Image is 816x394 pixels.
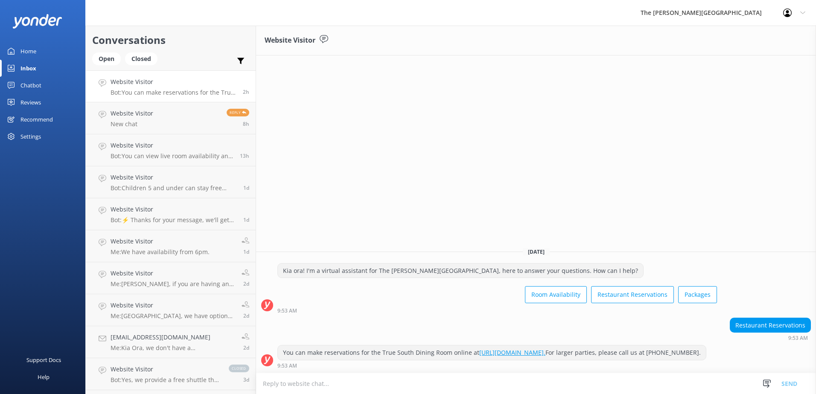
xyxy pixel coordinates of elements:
img: yonder-white-logo.png [13,14,62,28]
h4: Website Visitor [111,365,220,374]
div: 09:53am 11-Aug-2025 (UTC +12:00) Pacific/Auckland [277,362,706,368]
h4: Website Visitor [111,109,153,118]
div: Closed [125,52,157,65]
a: Website VisitorBot:Yes, we provide a free shuttle that goes to [GEOGRAPHIC_DATA] on the hour from... [86,358,256,390]
h4: Website Visitor [111,77,236,87]
a: Open [92,54,125,63]
a: Website VisitorBot:Children 5 and under can stay free when sharing existing bedding with parents.1d [86,166,256,198]
h4: Website Visitor [111,173,237,182]
h4: Website Visitor [111,269,235,278]
span: 03:25pm 08-Aug-2025 (UTC +12:00) Pacific/Auckland [243,344,249,351]
h4: Website Visitor [111,205,237,214]
strong: 9:53 AM [788,336,808,341]
a: [EMAIL_ADDRESS][DOMAIN_NAME]Me:Kia Ora, we don't have a complimentary shuttle from the airport ho... [86,326,256,358]
a: Website VisitorMe:We have availability from 6pm.1d [86,230,256,262]
div: Open [92,52,121,65]
div: Inbox [20,60,36,77]
div: 09:53am 11-Aug-2025 (UTC +12:00) Pacific/Auckland [730,335,811,341]
a: Website VisitorBot:You can view live room availability and make your reservation online at [URL][... [86,134,256,166]
p: Me: [GEOGRAPHIC_DATA], we have options for a single level 3 bedroom apartments. We would just nee... [111,312,235,320]
h4: Website Visitor [111,141,233,150]
span: 09:00am 10-Aug-2025 (UTC +12:00) Pacific/Auckland [243,184,249,191]
strong: 9:53 AM [277,363,297,368]
span: closed [229,365,249,372]
p: Bot: Yes, we provide a free shuttle that goes to [GEOGRAPHIC_DATA] on the hour from 8:00am, retur... [111,376,220,384]
a: Website VisitorNew chatReply8h [86,102,256,134]
a: [URL][DOMAIN_NAME]. [479,348,545,356]
h3: Website Visitor [265,35,315,46]
h4: [EMAIL_ADDRESS][DOMAIN_NAME] [111,333,235,342]
strong: 9:53 AM [277,308,297,313]
div: Restaurant Reservations [730,318,810,333]
p: New chat [111,120,153,128]
span: 01:03pm 09-Aug-2025 (UTC +12:00) Pacific/Auckland [243,248,249,255]
div: 09:53am 11-Aug-2025 (UTC +12:00) Pacific/Auckland [277,307,717,313]
p: Bot: ⚡ Thanks for your message, we'll get back to you as soon as we can. You're also welcome to k... [111,216,237,224]
p: Me: We have availability from 6pm. [111,248,210,256]
button: Room Availability [525,286,587,303]
h4: Website Visitor [111,237,210,246]
a: Closed [125,54,162,63]
p: Me: Kia Ora, we don't have a complimentary shuttle from the airport however if you required a shu... [111,344,235,352]
a: Website VisitorMe:[PERSON_NAME], if you are having any issues you are welcome to book the 2 bedro... [86,262,256,294]
div: Settings [20,128,41,145]
div: Reviews [20,94,41,111]
span: 03:47am 11-Aug-2025 (UTC +12:00) Pacific/Auckland [243,120,249,127]
h2: Conversations [92,32,249,48]
span: 11:02pm 09-Aug-2025 (UTC +12:00) Pacific/Auckland [243,216,249,223]
span: 01:19am 08-Aug-2025 (UTC +12:00) Pacific/Auckland [243,376,249,383]
p: Bot: You can view live room availability and make your reservation online at [URL][DOMAIN_NAME]. [111,152,233,160]
div: Kia ora! I'm a virtual assistant for The [PERSON_NAME][GEOGRAPHIC_DATA], here to answer your ques... [278,264,643,278]
span: [DATE] [523,248,550,255]
div: Help [38,368,50,385]
div: Support Docs [26,351,61,368]
p: Me: [PERSON_NAME], if you are having any issues you are welcome to book the 2 bedroom apartment f... [111,280,235,288]
span: 09:53am 11-Aug-2025 (UTC +12:00) Pacific/Auckland [243,88,249,96]
span: 11:26pm 10-Aug-2025 (UTC +12:00) Pacific/Auckland [240,152,249,159]
span: Reply [227,109,249,116]
div: Home [20,43,36,60]
span: 04:47pm 08-Aug-2025 (UTC +12:00) Pacific/Auckland [243,312,249,319]
a: Website VisitorBot:You can make reservations for the True South Dining Room online at [URL][DOMAI... [86,70,256,102]
p: Bot: You can make reservations for the True South Dining Room online at [URL][DOMAIN_NAME]. For l... [111,89,236,96]
a: Website VisitorMe:[GEOGRAPHIC_DATA], we have options for a single level 3 bedroom apartments. We ... [86,294,256,326]
a: Website VisitorBot:⚡ Thanks for your message, we'll get back to you as soon as we can. You're als... [86,198,256,230]
div: You can make reservations for the True South Dining Room online at For larger parties, please cal... [278,345,706,360]
h4: Website Visitor [111,301,235,310]
button: Packages [678,286,717,303]
span: 04:49pm 08-Aug-2025 (UTC +12:00) Pacific/Auckland [243,280,249,287]
div: Chatbot [20,77,41,94]
p: Bot: Children 5 and under can stay free when sharing existing bedding with parents. [111,184,237,192]
button: Restaurant Reservations [591,286,674,303]
div: Recommend [20,111,53,128]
